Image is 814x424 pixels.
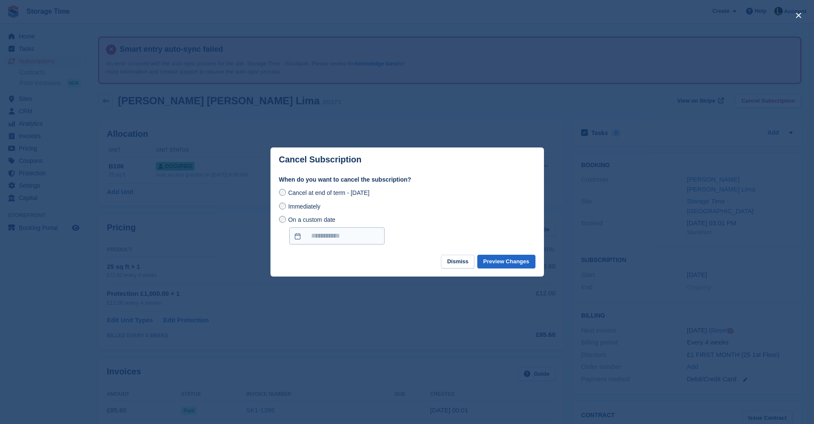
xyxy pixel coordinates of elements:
[289,227,385,244] input: On a custom date
[279,175,535,184] label: When do you want to cancel the subscription?
[279,216,286,223] input: On a custom date
[279,203,286,209] input: Immediately
[477,255,535,269] button: Preview Changes
[288,203,320,210] span: Immediately
[441,255,474,269] button: Dismiss
[792,9,805,22] button: close
[279,155,361,165] p: Cancel Subscription
[288,189,369,196] span: Cancel at end of term - [DATE]
[288,216,335,223] span: On a custom date
[279,189,286,196] input: Cancel at end of term - [DATE]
